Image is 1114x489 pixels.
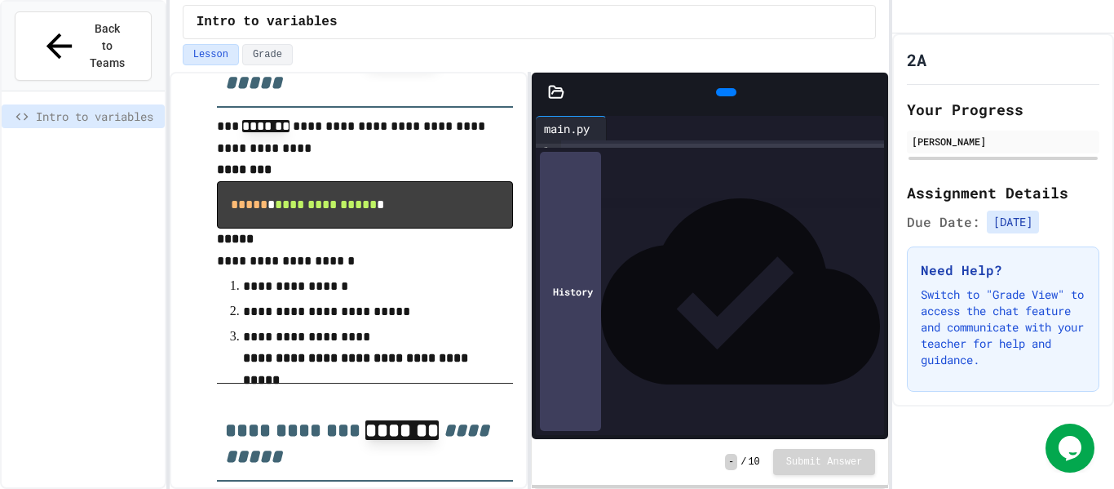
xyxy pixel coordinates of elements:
p: Switch to "Grade View" to access the chat feature and communicate with your teacher for help and ... [921,287,1085,368]
span: Submit Answer [786,456,863,469]
span: - [725,454,737,470]
iframe: chat widget [1045,424,1098,473]
h1: 2A [907,48,926,71]
button: Back to Teams [15,11,152,81]
span: Intro to variables [36,108,158,125]
button: Submit Answer [773,449,876,475]
div: History [540,152,601,431]
h3: Need Help? [921,260,1085,280]
div: main.py [536,120,598,137]
span: / [740,456,746,469]
span: Due Date: [907,212,980,232]
span: Back to Teams [88,20,126,72]
h2: Your Progress [907,98,1099,121]
div: main.py [536,116,607,140]
button: Grade [242,44,293,65]
span: Intro to variables [197,12,338,32]
h2: Assignment Details [907,181,1099,204]
span: 10 [748,456,759,469]
span: [DATE] [987,211,1039,233]
div: 1 [536,144,552,160]
div: [PERSON_NAME] [912,134,1094,149]
button: Lesson [183,44,239,65]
